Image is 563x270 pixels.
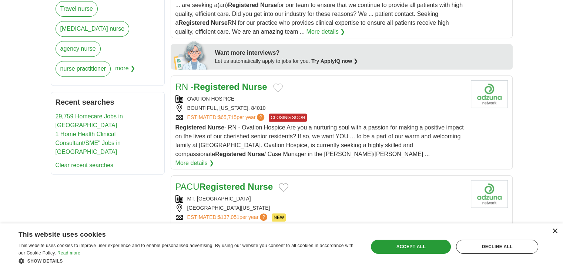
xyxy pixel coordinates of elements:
[56,97,160,108] h2: Recent searches
[56,162,114,168] a: Clear recent searches
[56,131,121,155] a: 1 Home Health Clinical Consultant/SME" Jobs in [GEOGRAPHIC_DATA]
[208,124,224,131] strong: Nurse
[306,27,345,36] a: More details ❯
[194,82,239,92] strong: Registered
[27,259,63,264] span: Show details
[471,180,508,208] img: Company logo
[228,2,259,8] strong: Registered
[175,82,267,92] a: RN -Registered Nurse
[456,240,538,254] div: Decline all
[115,61,135,81] span: more ❯
[257,114,264,121] span: ?
[178,20,209,26] strong: Registered
[175,159,214,168] a: More details ❯
[218,214,239,220] span: $137,051
[247,151,264,157] strong: Nurse
[187,213,269,222] a: ESTIMATED:$137,051per year?
[471,80,508,108] img: Company logo
[273,83,283,92] button: Add to favorite jobs
[215,151,246,157] strong: Registered
[19,243,353,256] span: This website uses cookies to improve user experience and to enable personalised advertising. By u...
[187,114,266,122] a: ESTIMATED:$65,715per year?
[175,124,464,157] span: - RN - Ovation Hospice Are you a nurturing soul with a passion for making a positive impact on th...
[57,250,80,256] a: Read more, opens a new window
[552,229,557,234] div: Close
[175,182,273,192] a: PACURegistered Nurse
[215,48,508,57] div: Want more interviews?
[19,228,339,239] div: This website uses cookies
[56,21,130,37] a: [MEDICAL_DATA] nurse
[175,95,465,103] div: OVATION HOSPICE
[371,240,451,254] div: Accept all
[242,82,267,92] strong: Nurse
[269,114,307,122] span: CLOSING SOON
[175,124,206,131] strong: Registered
[215,57,508,65] div: Let us automatically apply to jobs for you.
[175,204,465,212] div: [GEOGRAPHIC_DATA][US_STATE]
[279,183,288,192] button: Add to favorite jobs
[175,2,463,35] span: ... are seeking a(an) for our team to ensure that we continue to provide all patients with high q...
[56,61,111,77] a: nurse practitioner
[19,257,358,264] div: Show details
[174,40,210,70] img: apply-iq-scientist.png
[56,41,101,57] a: agency nurse
[260,2,277,8] strong: Nurse
[272,213,286,222] span: NEW
[56,113,123,128] a: 29,759 Homecare Jobs in [GEOGRAPHIC_DATA]
[56,1,98,17] a: Travel nurse
[311,58,358,64] a: Try ApplyIQ now ❯
[175,195,465,203] div: MT. [GEOGRAPHIC_DATA]
[175,104,465,112] div: BOUNTIFUL, [US_STATE], 84010
[248,182,273,192] strong: Nurse
[199,182,245,192] strong: Registered
[260,213,267,221] span: ?
[218,114,237,120] span: $65,715
[211,20,228,26] strong: Nurse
